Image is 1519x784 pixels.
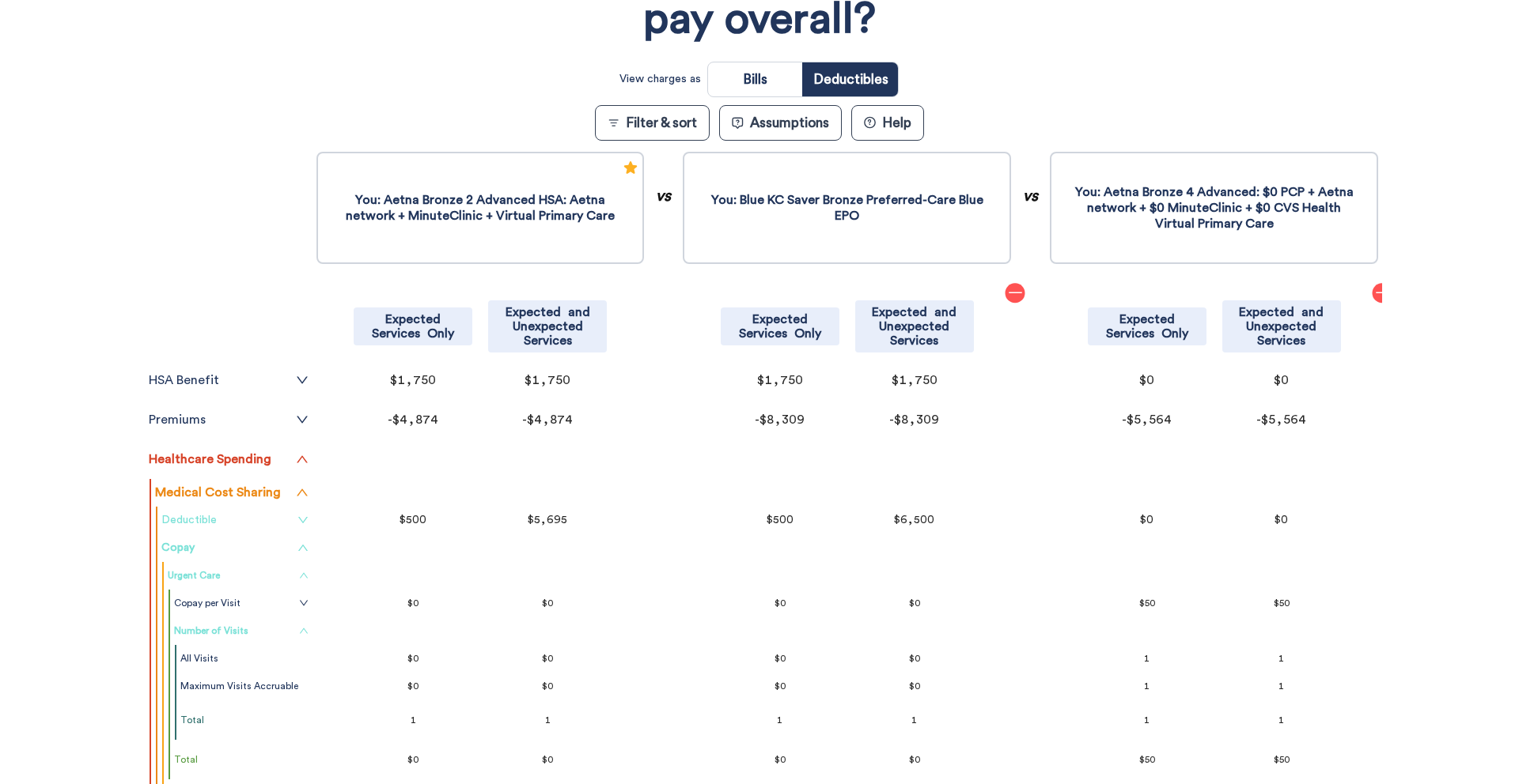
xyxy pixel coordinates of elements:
[496,654,599,663] p: $0
[334,192,627,224] p: You: Aetna Bronze 2 Advanced HSA: Aetna network + MinuteClinic + Virtual Primary Care
[863,598,966,608] p: $0
[362,681,464,691] p: $0
[619,66,701,92] div: View charges as
[297,514,309,526] span: down
[496,413,599,426] p: -$4,874
[863,715,966,725] p: 1
[496,374,599,386] p: $1,750
[296,413,309,426] span: down
[1374,285,1390,300] span: minus
[1230,413,1333,426] p: -$5,564
[1230,374,1333,386] p: $0
[1093,312,1202,341] p: Expected Services Only
[174,624,309,637] a: Number of Visits
[1096,654,1199,663] p: 1
[297,541,309,554] span: up
[174,755,309,764] p: Total
[149,413,309,426] a: Premiums
[174,597,309,609] a: Copay per Visit
[496,715,599,725] p: 1
[296,486,309,499] span: up
[863,681,966,691] p: $0
[860,305,969,348] p: Expected and Unexpected Services
[729,598,831,608] p: $0
[168,569,309,582] a: Urgent Care
[1096,413,1199,426] p: -$5,564
[1096,681,1199,691] p: 1
[496,598,599,608] p: $0
[496,514,599,526] p: $5,695
[362,514,464,526] p: $500
[729,755,831,764] p: $0
[863,514,966,526] p: $6,500
[1230,681,1333,691] p: 1
[595,105,710,141] button: Filter & sort
[362,374,464,386] p: $1,750
[1230,755,1333,764] p: $50
[296,453,309,465] span: up
[362,755,464,764] p: $0
[729,681,831,691] p: $0
[1096,755,1199,764] p: $50
[1007,285,1023,300] span: minus
[729,654,831,663] p: $0
[719,105,842,141] button: Assumptions
[1230,715,1333,725] p: 1
[299,624,309,637] span: up
[863,413,966,426] p: -$8,309
[1096,598,1199,608] p: $50
[362,715,464,725] p: 1
[299,569,309,582] span: up
[851,105,924,141] button: ?Help
[180,715,309,725] p: Total
[493,305,602,348] p: Expected and Unexpected Services
[496,755,599,764] p: $0
[623,157,638,183] div: Recommended
[299,597,309,609] span: down
[362,413,464,426] p: -$4,874
[1227,305,1336,348] p: Expected and Unexpected Services
[1230,654,1333,663] p: 1
[362,598,464,608] p: $0
[149,374,309,386] a: HSA Benefit
[155,486,309,499] a: Medical Cost Sharing
[1230,514,1333,526] p: $0
[1067,184,1361,232] p: You: Aetna Bronze 4 Advanced: $0 PCP + Aetna network + $0 MinuteClinic + $0 CVS Health Virtual Pr...
[1096,715,1199,725] p: 1
[296,374,309,386] span: down
[863,654,966,663] p: $0
[700,192,994,224] p: You: Blue KC Saver Bronze Preferred-Care Blue EPO
[496,681,599,691] p: $0
[1096,514,1199,526] p: $0
[729,374,831,386] p: $1,750
[358,312,468,341] p: Expected Services Only
[161,541,309,554] a: Copay
[863,755,966,764] p: $0
[362,654,464,663] p: $0
[149,453,309,465] a: Healthcare Spending
[863,374,966,386] p: $1,750
[729,413,831,426] p: -$8,309
[180,681,309,691] p: Maximum Visits Accruable
[1096,374,1199,386] p: $0
[725,312,835,341] p: Expected Services Only
[1230,598,1333,608] p: $50
[729,715,831,725] p: 1
[867,119,872,126] text: ?
[161,514,309,526] a: Deductible
[180,654,309,663] p: All Visits
[729,514,831,526] p: $500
